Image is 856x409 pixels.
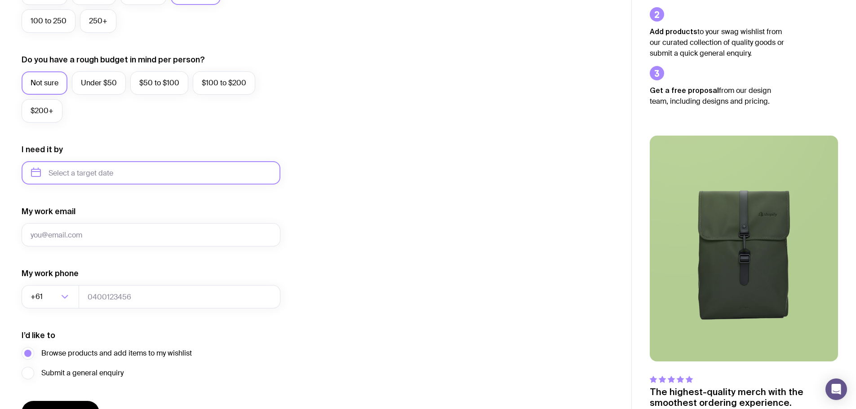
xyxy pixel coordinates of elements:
input: Search for option [44,285,58,308]
label: I need it by [22,144,63,155]
label: $50 to $100 [130,71,188,95]
strong: Get a free proposal [650,86,719,94]
div: Open Intercom Messenger [825,378,847,400]
span: Submit a general enquiry [41,368,124,378]
p: to your swag wishlist from our curated collection of quality goods or submit a quick general enqu... [650,26,785,59]
div: Search for option [22,285,79,308]
span: Browse products and add items to my wishlist [41,348,192,359]
p: from our design team, including designs and pricing. [650,85,785,107]
strong: Add products [650,27,697,35]
label: My work email [22,206,75,217]
input: 0400123456 [79,285,280,308]
label: Not sure [22,71,67,95]
label: 100 to 250 [22,9,75,33]
input: Select a target date [22,161,280,185]
label: $200+ [22,99,62,123]
span: +61 [31,285,44,308]
label: $100 to $200 [193,71,255,95]
label: My work phone [22,268,79,279]
label: 250+ [80,9,116,33]
input: you@email.com [22,223,280,246]
label: I’d like to [22,330,55,341]
p: The highest-quality merch with the smoothest ordering experience. [650,387,838,408]
label: Do you have a rough budget in mind per person? [22,54,205,65]
label: Under $50 [72,71,126,95]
